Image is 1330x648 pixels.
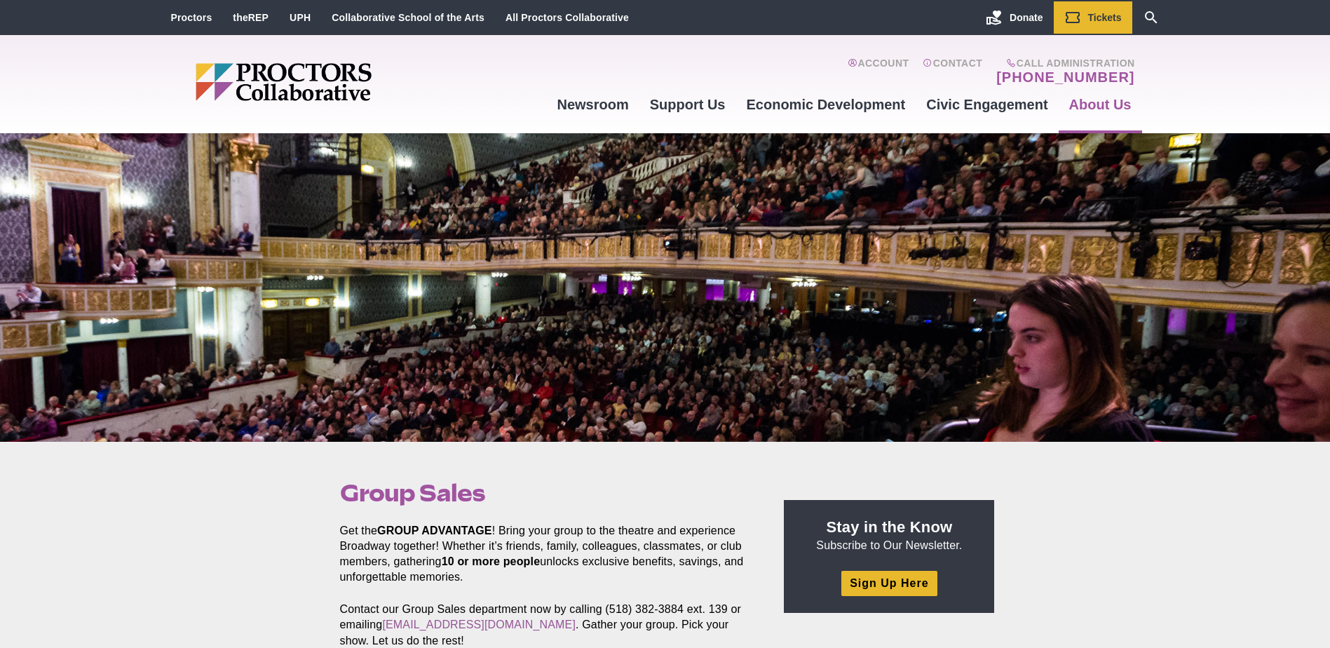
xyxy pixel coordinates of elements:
strong: 10 or more people [442,555,541,567]
p: Subscribe to Our Newsletter. [801,517,977,553]
a: Newsroom [546,86,639,123]
span: Call Administration [992,58,1134,69]
a: [PHONE_NUMBER] [996,69,1134,86]
a: Civic Engagement [916,86,1058,123]
a: Sign Up Here [841,571,937,595]
strong: GROUP ADVANTAGE [377,525,492,536]
a: About Us [1059,86,1142,123]
a: Account [848,58,909,86]
p: Contact our Group Sales department now by calling (518) 382-3884 ext. 139 or emailing . Gather yo... [340,602,752,648]
a: theREP [233,12,269,23]
a: Donate [975,1,1053,34]
a: UPH [290,12,311,23]
a: Economic Development [736,86,916,123]
a: Contact [923,58,982,86]
img: Proctors logo [196,63,480,101]
h1: Group Sales [340,480,752,506]
a: Collaborative School of the Arts [332,12,484,23]
a: Tickets [1054,1,1132,34]
a: Search [1132,1,1170,34]
a: Support Us [639,86,736,123]
strong: Stay in the Know [827,518,953,536]
span: Tickets [1088,12,1122,23]
a: Proctors [171,12,212,23]
span: Donate [1010,12,1043,23]
a: All Proctors Collaborative [505,12,629,23]
p: Get the ! Bring your group to the theatre and experience Broadway together! Whether it’s friends,... [340,523,752,585]
a: [EMAIL_ADDRESS][DOMAIN_NAME] [382,619,576,630]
